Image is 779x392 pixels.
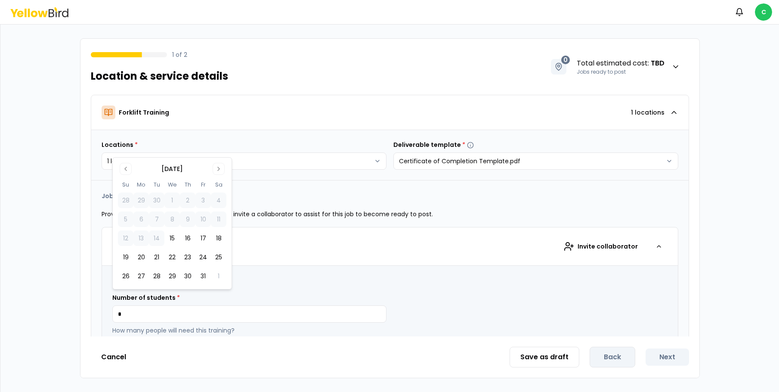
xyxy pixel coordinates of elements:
[149,268,164,284] button: 28
[118,249,133,265] button: 19
[542,49,689,84] button: 0Total estimated cost: TBDJobs ready to post
[211,180,226,189] th: Saturday
[118,180,133,189] th: Sunday
[195,180,211,189] th: Friday
[161,165,183,173] div: [DATE]
[91,348,136,366] button: Cancel
[213,163,225,175] button: Go to next month
[195,249,211,265] button: 24
[119,108,169,117] p: Forklift Training
[561,56,570,64] span: 0
[180,249,195,265] button: 23
[118,268,133,284] button: 26
[211,230,226,246] button: 18
[102,210,678,218] p: Provide the required information directly or invite a collaborator to assist for this job to beco...
[631,108,665,117] p: 1 locations
[393,152,678,170] button: Certificate of Completion Template.pdf
[180,268,195,284] button: 30
[102,152,386,170] button: 1 locations added
[112,326,386,335] p: How many people will need this training?
[164,180,180,189] th: Wednesday
[393,140,474,149] label: Deliverable template
[211,249,226,265] button: 25
[149,180,164,189] th: Tuesday
[120,163,132,175] button: Go to previous month
[164,268,180,284] button: 29
[195,268,211,284] button: 31
[133,180,149,189] th: Monday
[133,249,149,265] button: 20
[195,230,211,246] button: 17
[102,140,138,149] label: Locations
[102,227,678,266] button: [STREET_ADDRESS]Invite collaborator
[755,3,772,21] span: C
[107,157,159,165] span: 1 locations added
[172,50,187,59] p: 1 of 2
[102,192,165,200] h3: Jobs requiring input
[399,157,520,165] span: Certificate of Completion Template.pdf
[164,230,180,246] button: 15
[180,180,195,189] th: Thursday
[164,249,180,265] button: 22
[555,238,647,255] div: Invite collaborator
[112,276,668,286] h3: Service details
[133,268,149,284] button: 27
[112,293,180,302] label: Number of students
[577,68,626,75] span: Jobs ready to post
[91,95,689,130] button: Forklift Training1 locations
[149,249,164,265] button: 21
[510,347,579,367] button: Save as draft
[578,242,638,251] span: Invite collaborator
[651,58,665,68] strong: TBD
[180,230,195,246] button: 16
[577,58,665,68] span: Total estimated cost :
[211,268,226,284] button: 1
[91,69,228,83] h1: Location & service details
